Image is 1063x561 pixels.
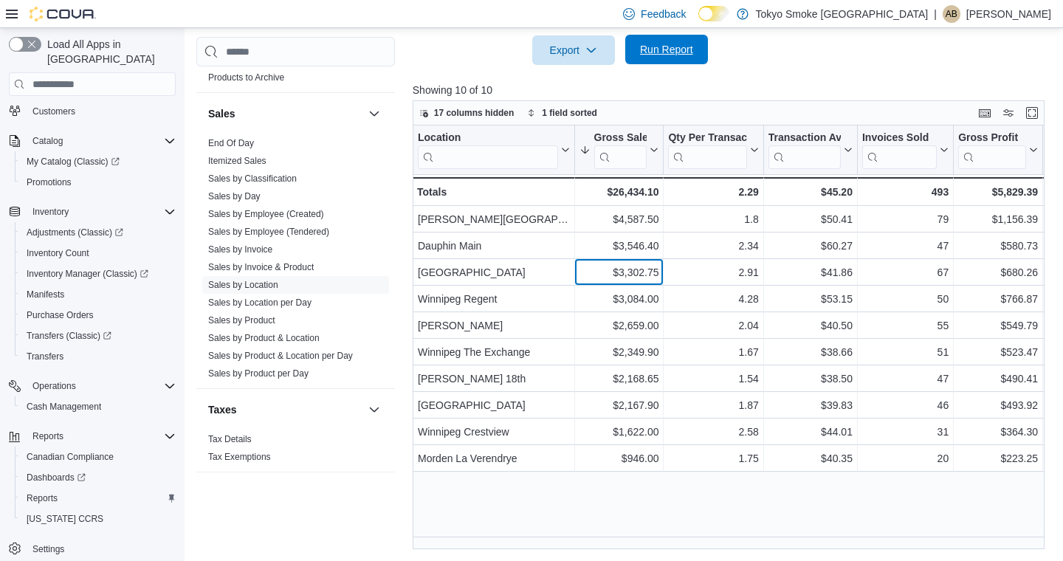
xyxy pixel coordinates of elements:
[27,401,101,413] span: Cash Management
[208,279,278,291] span: Sales by Location
[768,343,853,361] div: $38.66
[958,370,1038,388] div: $490.41
[208,333,320,343] a: Sales by Product & Location
[768,290,853,308] div: $53.15
[640,42,693,57] span: Run Report
[434,107,515,119] span: 17 columns hidden
[579,396,658,414] div: $2,167.90
[21,306,176,324] span: Purchase Orders
[862,423,949,441] div: 31
[1000,104,1017,122] button: Display options
[21,306,100,324] a: Purchase Orders
[756,5,929,23] p: Tokyo Smoke [GEOGRAPHIC_DATA]
[27,427,69,445] button: Reports
[668,237,758,255] div: 2.34
[579,317,658,334] div: $2,659.00
[21,224,176,241] span: Adjustments (Classic)
[208,433,252,445] span: Tax Details
[15,467,182,488] a: Dashboards
[208,261,314,273] span: Sales by Invoice & Product
[15,305,182,326] button: Purchase Orders
[418,370,570,388] div: [PERSON_NAME] 18th
[27,103,81,120] a: Customers
[668,210,758,228] div: 1.8
[208,244,272,255] a: Sales by Invoice
[15,509,182,529] button: [US_STATE] CCRS
[579,450,658,467] div: $946.00
[668,343,758,361] div: 1.67
[27,351,63,362] span: Transfers
[966,5,1051,23] p: [PERSON_NAME]
[196,51,395,92] div: Products
[418,396,570,414] div: [GEOGRAPHIC_DATA]
[768,423,853,441] div: $44.01
[958,343,1038,361] div: $523.47
[768,131,841,145] div: Transaction Average
[27,203,176,221] span: Inventory
[21,489,63,507] a: Reports
[21,224,129,241] a: Adjustments (Classic)
[579,183,658,201] div: $26,434.10
[21,489,176,507] span: Reports
[579,237,658,255] div: $3,546.40
[698,21,699,22] span: Dark Mode
[768,237,853,255] div: $60.27
[32,543,64,555] span: Settings
[668,396,758,414] div: 1.87
[532,35,615,65] button: Export
[208,137,254,149] span: End Of Day
[3,426,182,447] button: Reports
[542,107,597,119] span: 1 field sorted
[208,173,297,184] a: Sales by Classification
[862,183,949,201] div: 493
[21,510,109,528] a: [US_STATE] CCRS
[579,264,658,281] div: $3,302.75
[862,396,949,414] div: 46
[1023,104,1041,122] button: Enter fullscreen
[15,151,182,172] a: My Catalog (Classic)
[668,183,758,201] div: 2.29
[21,153,176,171] span: My Catalog (Classic)
[579,343,658,361] div: $2,349.90
[15,222,182,243] a: Adjustments (Classic)
[27,176,72,188] span: Promotions
[365,105,383,123] button: Sales
[15,346,182,367] button: Transfers
[27,289,64,300] span: Manifests
[521,104,603,122] button: 1 field sorted
[594,131,647,169] div: Gross Sales
[208,351,353,361] a: Sales by Product & Location per Day
[862,317,949,334] div: 55
[32,380,76,392] span: Operations
[208,156,266,166] a: Itemized Sales
[21,173,176,191] span: Promotions
[208,451,271,463] span: Tax Exemptions
[208,402,237,417] h3: Taxes
[15,172,182,193] button: Promotions
[668,131,758,169] button: Qty Per Transaction
[21,327,117,345] a: Transfers (Classic)
[32,106,75,117] span: Customers
[958,131,1026,169] div: Gross Profit
[768,370,853,388] div: $38.50
[946,5,957,23] span: AB
[668,423,758,441] div: 2.58
[196,134,395,388] div: Sales
[3,376,182,396] button: Operations
[15,326,182,346] a: Transfers (Classic)
[579,131,658,169] button: Gross Sales
[27,203,75,221] button: Inventory
[21,398,176,416] span: Cash Management
[208,297,312,309] span: Sales by Location per Day
[768,264,853,281] div: $41.86
[32,135,63,147] span: Catalog
[21,265,154,283] a: Inventory Manager (Classic)
[208,72,284,83] a: Products to Archive
[208,297,312,308] a: Sales by Location per Day
[21,348,69,365] a: Transfers
[698,6,729,21] input: Dark Mode
[27,227,123,238] span: Adjustments (Classic)
[30,7,96,21] img: Cova
[15,447,182,467] button: Canadian Compliance
[418,423,570,441] div: Winnipeg Crestview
